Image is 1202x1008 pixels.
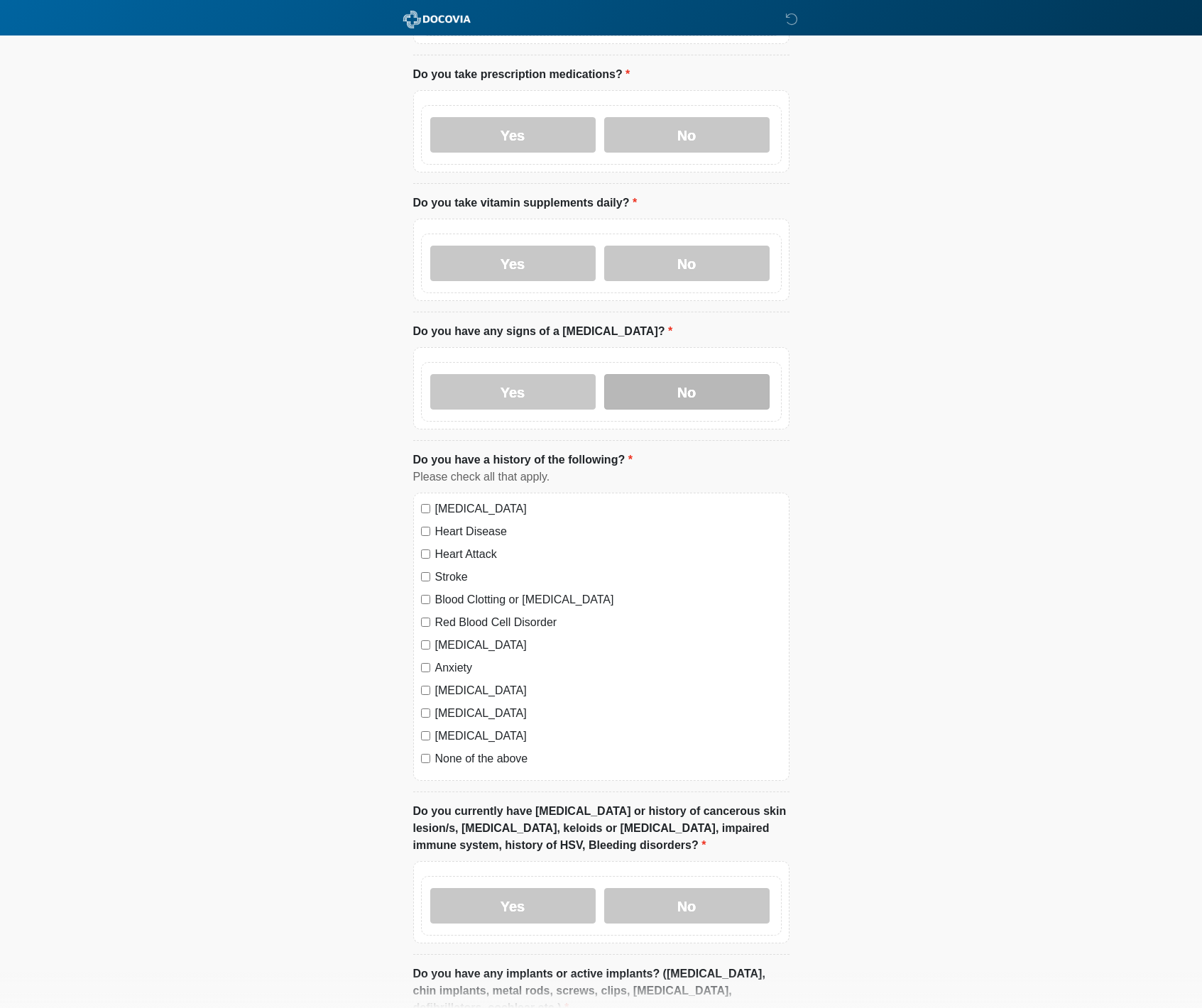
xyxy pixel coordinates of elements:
[435,569,782,586] label: Stroke
[435,728,782,745] label: [MEDICAL_DATA]
[430,246,596,281] label: Yes
[413,323,673,340] label: Do you have any signs of a [MEDICAL_DATA]?
[435,637,782,654] label: [MEDICAL_DATA]
[435,546,782,563] label: Heart Attack
[435,591,782,608] label: Blood Clotting or [MEDICAL_DATA]
[399,11,475,28] img: ABC Med Spa- GFEase Logo
[435,682,782,699] label: [MEDICAL_DATA]
[430,117,596,153] label: Yes
[421,549,430,559] input: Heart Attack
[435,523,782,540] label: Heart Disease
[421,686,430,695] input: [MEDICAL_DATA]
[604,246,770,281] label: No
[421,618,430,627] input: Red Blood Cell Disorder
[421,504,430,513] input: [MEDICAL_DATA]
[413,803,790,854] label: Do you currently have [MEDICAL_DATA] or history of cancerous skin lesion/s, [MEDICAL_DATA], keloi...
[421,595,430,604] input: Blood Clotting or [MEDICAL_DATA]
[604,888,770,924] label: No
[435,750,782,767] label: None of the above
[421,708,430,718] input: [MEDICAL_DATA]
[435,500,782,517] label: [MEDICAL_DATA]
[413,451,633,469] label: Do you have a history of the following?
[421,640,430,650] input: [MEDICAL_DATA]
[421,663,430,672] input: Anxiety
[430,374,596,410] label: Yes
[435,614,782,631] label: Red Blood Cell Disorder
[435,705,782,722] label: [MEDICAL_DATA]
[604,374,770,410] label: No
[421,731,430,740] input: [MEDICAL_DATA]
[435,659,782,676] label: Anxiety
[421,754,430,763] input: None of the above
[604,117,770,153] label: No
[430,888,596,924] label: Yes
[413,195,638,212] label: Do you take vitamin supplements daily?
[413,66,630,83] label: Do you take prescription medications?
[413,469,790,486] div: Please check all that apply.
[421,572,430,581] input: Stroke
[421,527,430,536] input: Heart Disease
